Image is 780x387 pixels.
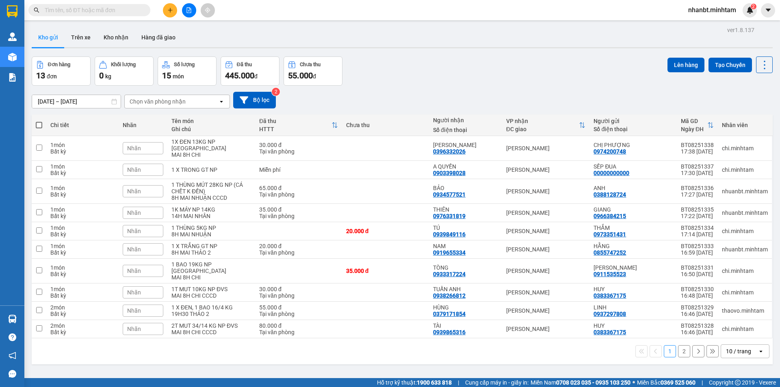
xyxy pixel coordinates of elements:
[259,304,338,311] div: 55.000 đ
[50,170,115,176] div: Bất kỳ
[162,71,171,80] span: 15
[594,206,673,213] div: GIANG
[201,3,215,17] button: aim
[50,191,115,198] div: Bất kỳ
[255,115,342,136] th: Toggle SortBy
[722,166,768,173] div: chi.minhtam
[105,73,111,80] span: kg
[259,286,338,292] div: 30.000 đ
[433,322,498,329] div: TÀI
[127,210,141,216] span: Nhãn
[556,379,630,386] strong: 0708 023 035 - 0935 103 250
[7,5,17,17] img: logo-vxr
[171,249,251,256] div: 8H MAI THẢO 2
[50,329,115,335] div: Bất kỳ
[9,352,16,359] span: notification
[433,311,466,317] div: 0379171854
[594,304,673,311] div: LINH
[171,126,251,132] div: Ghi chú
[667,58,704,72] button: Lên hàng
[681,304,714,311] div: BT08251329
[722,188,768,195] div: nhuanbt.minhtam
[171,182,251,195] div: 1 THÙNG MÚT 28KG NP (CÁ CHẾT K ĐỀN)
[171,304,251,311] div: 1 X ĐEN, 1 BAO 16/4 KG
[32,28,65,47] button: Kho gửi
[722,228,768,234] div: chi.minhtam
[506,210,586,216] div: [PERSON_NAME]
[681,185,714,191] div: BT08251336
[722,289,768,296] div: chi.minhtam
[433,148,466,155] div: 0396332026
[751,4,756,9] sup: 2
[433,163,498,170] div: A QUYỀN
[661,379,695,386] strong: 0369 525 060
[726,347,751,355] div: 10 / trang
[681,148,714,155] div: 17:38 [DATE]
[225,71,254,80] span: 445.000
[8,73,17,82] img: solution-icon
[123,122,163,128] div: Nhãn
[633,381,635,384] span: ⚪️
[167,7,173,13] span: plus
[506,307,586,314] div: [PERSON_NAME]
[127,268,141,274] span: Nhãn
[237,62,252,67] div: Đã thu
[465,378,529,387] span: Cung cấp máy in - giấy in:
[158,56,217,86] button: Số lượng15món
[594,163,673,170] div: SẾP ĐUA
[111,62,136,67] div: Khối lượng
[681,170,714,176] div: 17:30 [DATE]
[433,264,498,271] div: TÒNG
[171,329,251,335] div: MAI 8H CHI CCCD
[127,289,141,296] span: Nhãn
[433,329,466,335] div: 0939865316
[259,329,338,335] div: Tại văn phòng
[433,271,466,277] div: 0933317224
[722,122,768,128] div: Nhân viên
[594,311,626,317] div: 0937297808
[32,56,91,86] button: Đơn hàng13đơn
[50,185,115,191] div: 1 món
[182,3,196,17] button: file-add
[433,292,466,299] div: 0938266812
[677,115,718,136] th: Toggle SortBy
[259,292,338,299] div: Tại văn phòng
[254,73,258,80] span: đ
[171,311,251,317] div: 19H30 THẢO 2
[8,53,17,61] img: warehouse-icon
[8,315,17,323] img: warehouse-icon
[8,32,17,41] img: warehouse-icon
[752,4,755,9] span: 2
[758,348,764,355] svg: open
[433,206,498,213] div: THIÊN
[171,322,251,329] div: 2T MUT 34/14 KG NP ĐVS
[433,304,498,311] div: HÙNG
[313,73,316,80] span: đ
[171,138,251,151] div: 1X ĐEN 13KG NP TN
[681,231,714,238] div: 17:14 [DATE]
[433,142,498,148] div: CHỊ TRANG
[678,345,690,357] button: 2
[171,286,251,292] div: 1T MUT 10KG NP ĐVS
[284,56,342,86] button: Chưa thu55.000đ
[259,148,338,155] div: Tại văn phòng
[502,115,590,136] th: Toggle SortBy
[50,243,115,249] div: 1 món
[433,249,466,256] div: 0919655334
[346,228,425,234] div: 20.000 đ
[506,145,586,151] div: [PERSON_NAME]
[506,289,586,296] div: [PERSON_NAME]
[50,271,115,277] div: Bất kỳ
[171,231,251,238] div: 8H MAI NHUẬN
[681,249,714,256] div: 16:59 [DATE]
[171,274,251,281] div: MAI 8H CHI
[45,6,141,15] input: Tìm tên, số ĐT hoặc mã đơn
[681,126,707,132] div: Ngày ĐH
[205,7,210,13] span: aim
[506,228,586,234] div: [PERSON_NAME]
[171,261,251,274] div: 1 BAO 19KG NP TN
[346,268,425,274] div: 35.000 đ
[681,243,714,249] div: BT08251333
[506,166,586,173] div: [PERSON_NAME]
[259,185,338,191] div: 65.000 đ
